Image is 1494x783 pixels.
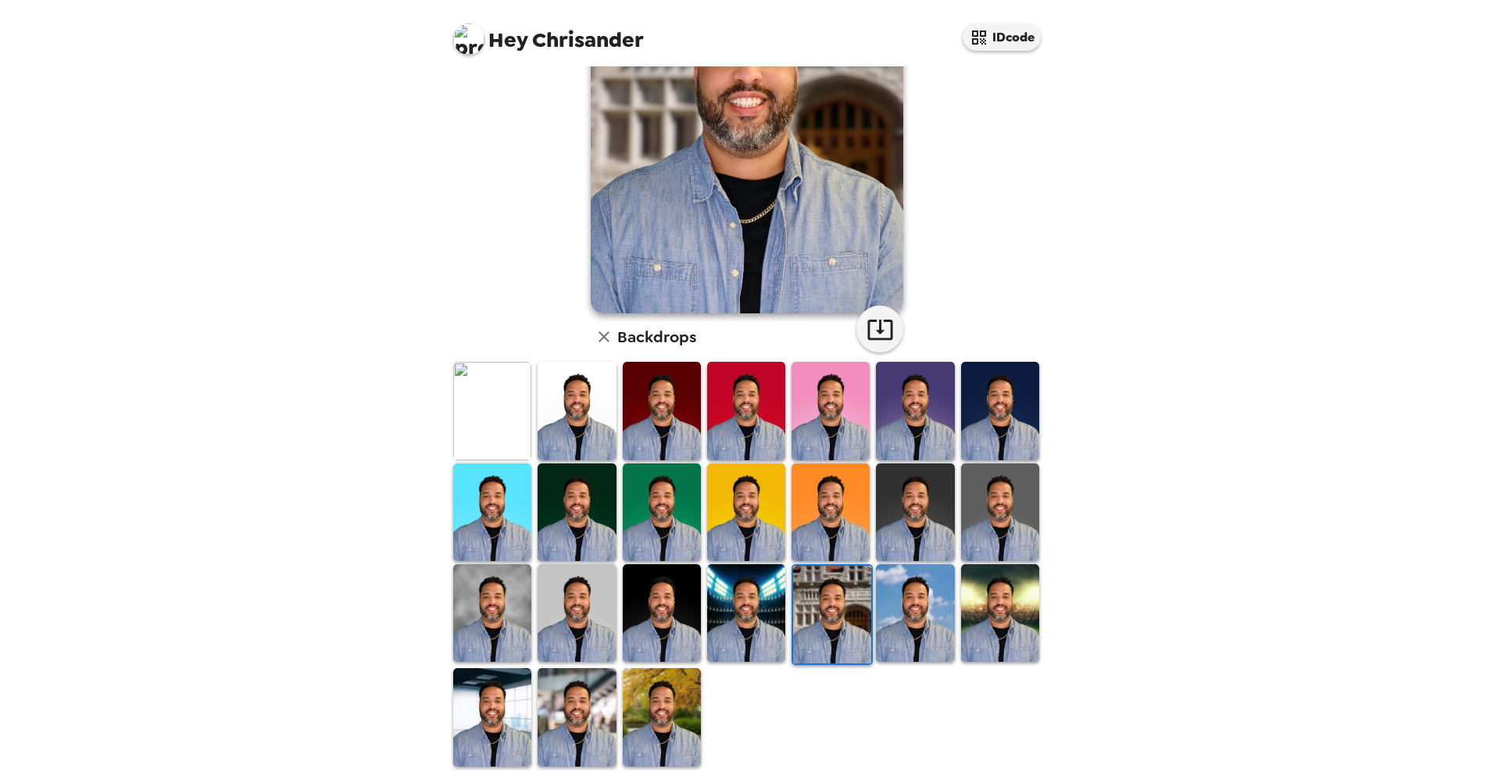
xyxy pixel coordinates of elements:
[963,23,1041,51] button: IDcode
[617,324,696,349] h6: Backdrops
[453,16,644,51] span: Chrisander
[488,26,527,54] span: Hey
[453,362,531,459] img: Original
[453,23,484,55] img: profile pic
